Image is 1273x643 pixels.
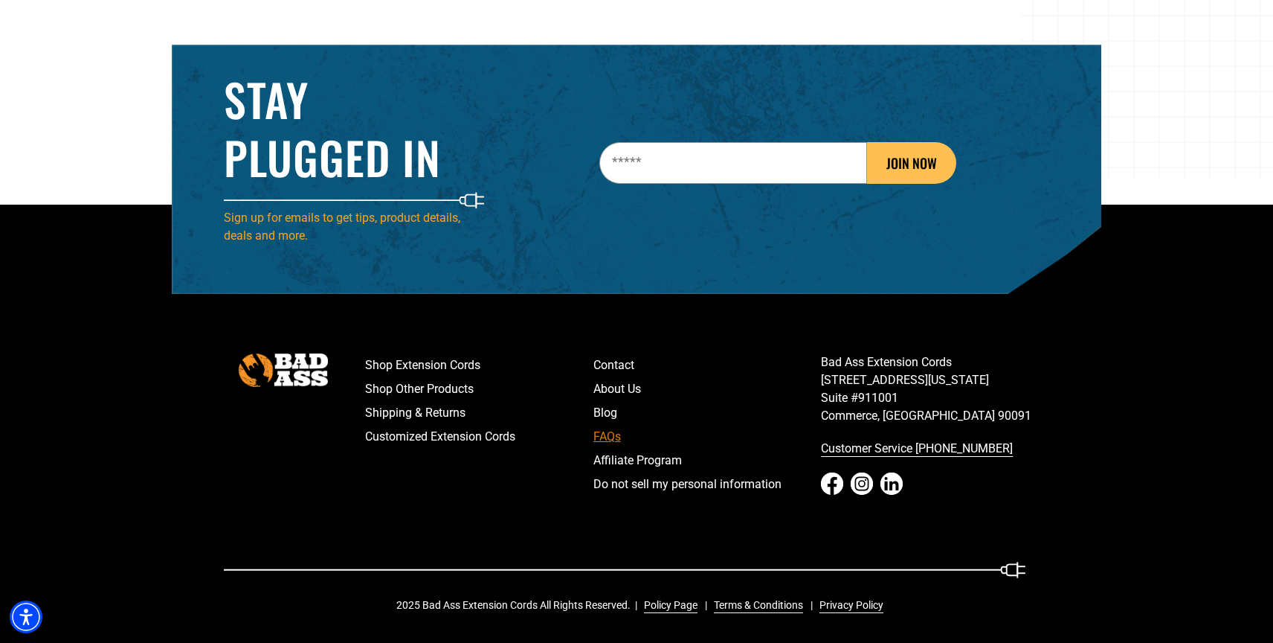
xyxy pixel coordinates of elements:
h2: Stay Plugged In [224,70,484,186]
a: Affiliate Program [593,449,822,473]
a: About Us [593,377,822,401]
p: Sign up for emails to get tips, product details, deals and more. [224,209,484,245]
a: Privacy Policy [813,598,883,613]
a: Shipping & Returns [365,401,593,425]
a: Shop Other Products [365,377,593,401]
a: Terms & Conditions [708,598,803,613]
a: Facebook - open in a new tab [821,473,843,495]
a: Contact [593,354,822,377]
img: Bad Ass Extension Cords [239,354,328,387]
div: Accessibility Menu [10,601,42,633]
a: Customized Extension Cords [365,425,593,449]
a: Shop Extension Cords [365,354,593,377]
a: LinkedIn - open in a new tab [880,473,903,495]
a: FAQs [593,425,822,449]
a: Instagram - open in a new tab [851,473,873,495]
div: 2025 Bad Ass Extension Cords All Rights Reserved. [396,598,894,613]
a: call 833-674-1699 [821,437,1049,461]
a: Blog [593,401,822,425]
p: Bad Ass Extension Cords [STREET_ADDRESS][US_STATE] Suite #911001 Commerce, [GEOGRAPHIC_DATA] 90091 [821,354,1049,425]
a: Do not sell my personal information [593,473,822,496]
button: JOIN NOW [867,142,956,184]
a: Policy Page [638,598,697,613]
input: Email [599,142,867,184]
